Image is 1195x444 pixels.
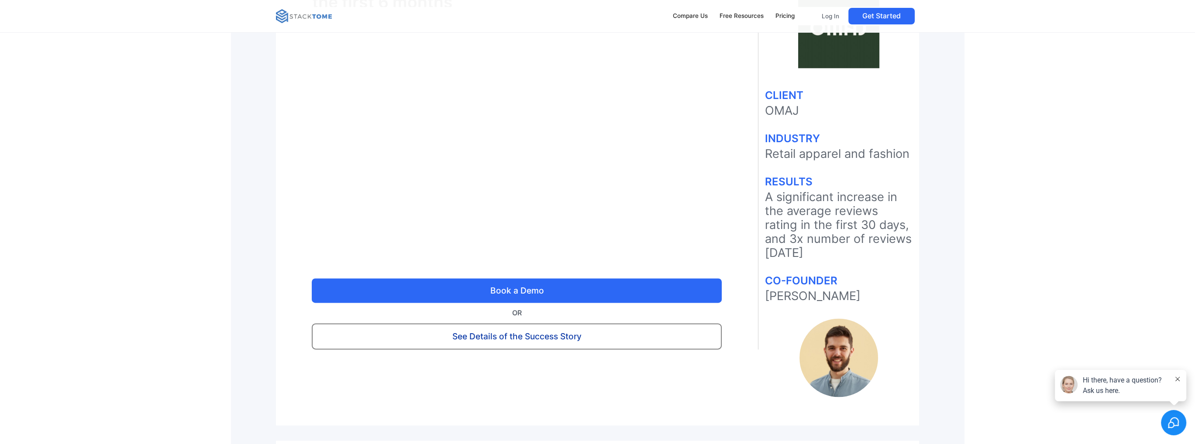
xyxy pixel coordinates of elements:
[765,289,913,303] p: [PERSON_NAME]
[816,8,845,24] a: Log In
[312,22,722,252] iframe: StackTome - How Paul form Omaj tripled the amount of reviews on Trustpilot within the first 6 months
[822,12,839,20] p: Log In
[775,11,795,21] div: Pricing
[715,7,768,25] a: Free Resources
[765,176,913,187] h1: RESULTS
[765,147,913,161] p: Retail apparel and fashion
[673,11,708,21] div: Compare Us
[765,104,913,118] p: OMAJ
[720,11,764,21] div: Free Resources
[669,7,712,25] a: Compare Us
[765,133,913,143] h1: INDUSTRY
[312,278,722,303] a: Book a Demo
[312,323,722,349] a: See Details of the Success Story
[765,90,913,100] h1: CLIENT
[848,8,915,24] a: Get Started
[765,190,913,260] p: A significant increase in the average reviews rating in the first 30 days, and 3x number of revie...
[312,307,722,319] p: OR
[765,275,913,286] h1: CO-FOUNDER
[771,7,799,25] a: Pricing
